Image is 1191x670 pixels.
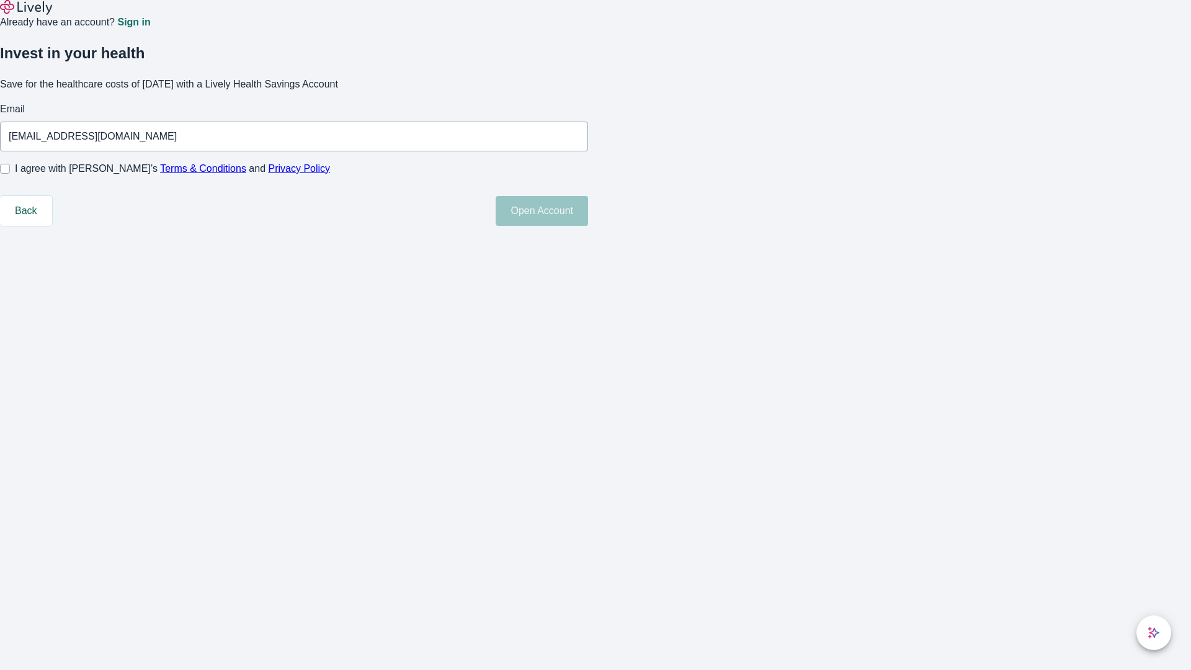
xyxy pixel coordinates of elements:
span: I agree with [PERSON_NAME]’s and [15,161,330,176]
a: Terms & Conditions [160,163,246,174]
a: Privacy Policy [269,163,331,174]
svg: Lively AI Assistant [1148,627,1160,639]
a: Sign in [117,17,150,27]
button: chat [1136,615,1171,650]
